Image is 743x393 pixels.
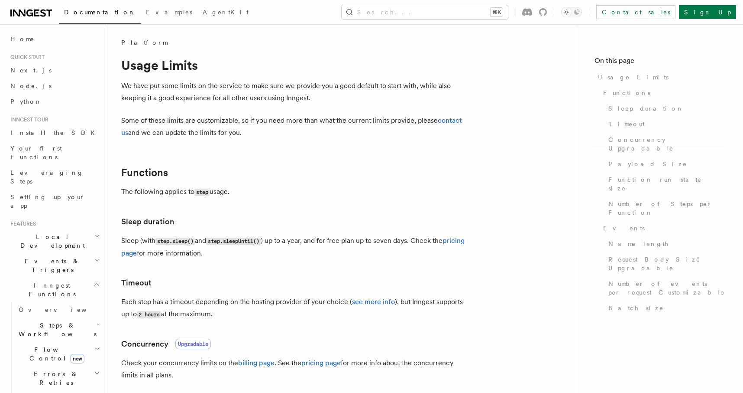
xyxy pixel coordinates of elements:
a: Name length [605,236,726,252]
a: Sign Up [679,5,736,19]
span: Events [603,224,645,233]
h1: Usage Limits [121,57,468,73]
a: Examples [141,3,197,23]
a: Setting up your app [7,189,102,213]
p: Each step has a timeout depending on the hosting provider of your choice ( ), but Inngest support... [121,296,468,321]
p: We have put some limits on the service to make sure we provide you a good default to start with, ... [121,80,468,104]
a: Overview [15,302,102,318]
span: Concurrency Upgradable [608,135,726,153]
a: see more info [352,298,395,306]
p: The following applies to usage. [121,186,468,198]
button: Inngest Functions [7,278,102,302]
span: Function run state size [608,175,726,193]
span: Next.js [10,67,52,74]
span: Batch size [608,304,664,312]
a: Home [7,31,102,47]
a: Contact sales [596,5,675,19]
span: Functions [603,88,650,97]
a: Batch size [605,300,726,316]
a: Leveraging Steps [7,165,102,189]
span: Flow Control [15,345,95,363]
button: Toggle dark mode [561,7,582,17]
a: Timeout [605,116,726,132]
code: 2 hours [137,311,161,318]
span: Steps & Workflows [15,321,97,338]
code: step.sleepUntil() [206,238,261,245]
span: Inngest tour [7,116,48,123]
span: Upgradable [175,339,211,349]
a: Sleep duration [121,216,174,228]
p: Some of these limits are customizable, so if you need more than what the current limits provide, ... [121,115,468,139]
a: Number of events per request Customizable [605,276,726,300]
span: Name length [608,239,669,248]
span: Your first Functions [10,145,62,160]
span: Request Body Size Upgradable [608,255,726,272]
span: Features [7,220,36,227]
button: Events & Triggers [7,253,102,278]
button: Flow Controlnew [15,342,102,366]
span: AgentKit [203,9,249,16]
span: Quick start [7,54,45,61]
span: Number of events per request Customizable [608,279,726,297]
a: billing page [238,359,275,367]
a: Events [600,220,726,236]
a: Next.js [7,62,102,78]
a: Concurrency Upgradable [605,132,726,156]
p: Sleep (with and ) up to a year, and for free plan up to seven days. Check the for more information. [121,235,468,259]
a: Usage Limits [594,69,726,85]
button: Local Development [7,229,102,253]
a: Functions [600,85,726,101]
a: Request Body Size Upgradable [605,252,726,276]
button: Errors & Retries [15,366,102,390]
button: Search...⌘K [342,5,508,19]
span: Local Development [7,233,94,250]
span: Python [10,98,42,105]
a: Node.js [7,78,102,94]
a: Documentation [59,3,141,24]
button: Steps & Workflows [15,318,102,342]
span: Documentation [64,9,136,16]
span: Examples [146,9,192,16]
code: step [194,189,210,196]
span: Inngest Functions [7,281,94,298]
span: Leveraging Steps [10,169,84,185]
a: Timeout [121,277,152,289]
span: Timeout [608,120,645,128]
a: ConcurrencyUpgradable [121,338,211,350]
span: new [70,354,84,364]
span: Setting up your app [10,193,85,209]
span: Payload Size [608,160,687,168]
a: Payload Size [605,156,726,172]
span: Errors & Retries [15,370,94,387]
a: Python [7,94,102,109]
code: step.sleep() [155,238,195,245]
span: Overview [19,306,108,313]
a: pricing page [301,359,341,367]
a: Your first Functions [7,141,102,165]
span: Usage Limits [598,73,669,82]
a: Sleep duration [605,101,726,116]
a: AgentKit [197,3,254,23]
span: Number of Steps per Function [608,200,726,217]
span: Node.js [10,82,52,89]
a: Functions [121,167,168,179]
span: Home [10,35,35,43]
kbd: ⌘K [491,8,503,16]
a: Function run state size [605,172,726,196]
h4: On this page [594,56,726,69]
a: Install the SDK [7,125,102,141]
a: Number of Steps per Function [605,196,726,220]
span: Install the SDK [10,129,100,136]
span: Events & Triggers [7,257,94,274]
span: Platform [121,38,167,47]
p: Check your concurrency limits on the . See the for more info about the concurrency limits in all ... [121,357,468,381]
span: Sleep duration [608,104,684,113]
